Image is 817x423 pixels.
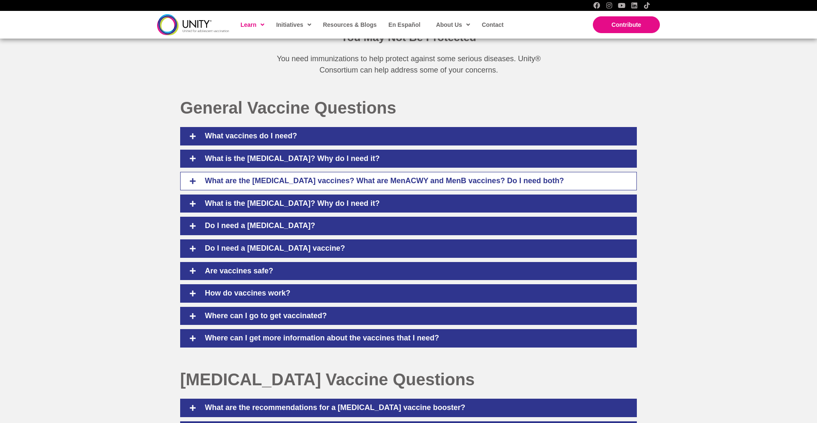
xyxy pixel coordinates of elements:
img: unity-logo-dark [157,14,229,35]
h4: Where can I go to get vaccinated? [196,311,632,321]
span: [MEDICAL_DATA] Vaccine Questions [180,370,475,389]
h4: What is the [MEDICAL_DATA]? Why do I need it? [196,199,632,208]
a: Resources & Blogs [319,15,380,34]
span: About Us [436,18,470,31]
span: Contact [482,21,504,28]
a: About Us [432,15,473,34]
a: Facebook [593,2,600,9]
h4: Are vaccines safe? [196,267,632,276]
a: YouTube [618,2,625,9]
a: TikTok [644,2,650,9]
a: Instagram [606,2,613,9]
h4: How do vaccines work? [196,289,632,298]
h4: What vaccines do I need? [196,132,632,141]
a: Contact [478,15,507,34]
span: Contribute [612,21,641,28]
a: Contribute [593,16,660,33]
span: General Vaccine Questions [180,99,396,117]
h4: Do I need a [MEDICAL_DATA] vaccine? [196,244,632,253]
a: LinkedIn [631,2,638,9]
p: You need immunizations to help protect against some serious diseases. Unity® Consortium can help ... [265,53,553,76]
span: Resources & Blogs [323,21,377,28]
h4: Do I need a [MEDICAL_DATA]? [196,221,632,231]
a: En Español [384,15,424,34]
h4: What are the [MEDICAL_DATA] vaccines? What are MenACWY and MenB vaccines? Do I need both? [196,176,632,186]
h4: What are the recommendations for a [MEDICAL_DATA] vaccine booster? [196,403,632,413]
h4: Where can I get more information about the vaccines that I need? [196,334,632,343]
h4: What is the [MEDICAL_DATA]? Why do I need it? [196,154,632,163]
span: Learn [240,18,264,31]
span: En Español [388,21,420,28]
span: Initiatives [276,18,311,31]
